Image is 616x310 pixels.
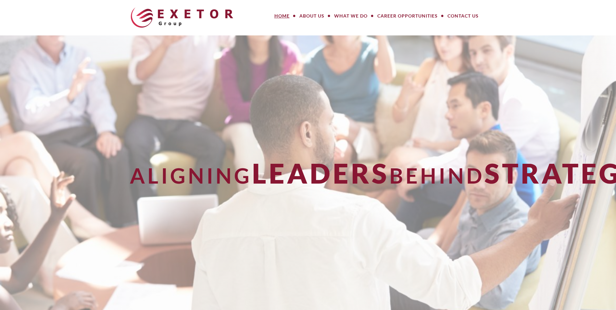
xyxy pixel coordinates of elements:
[252,157,389,189] span: Leaders
[270,9,295,22] a: Home
[372,9,443,22] a: Career Opportunities
[443,9,484,22] a: Contact Us
[295,9,329,22] a: About Us
[329,9,372,22] a: What We Do
[131,7,233,28] img: The Exetor Group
